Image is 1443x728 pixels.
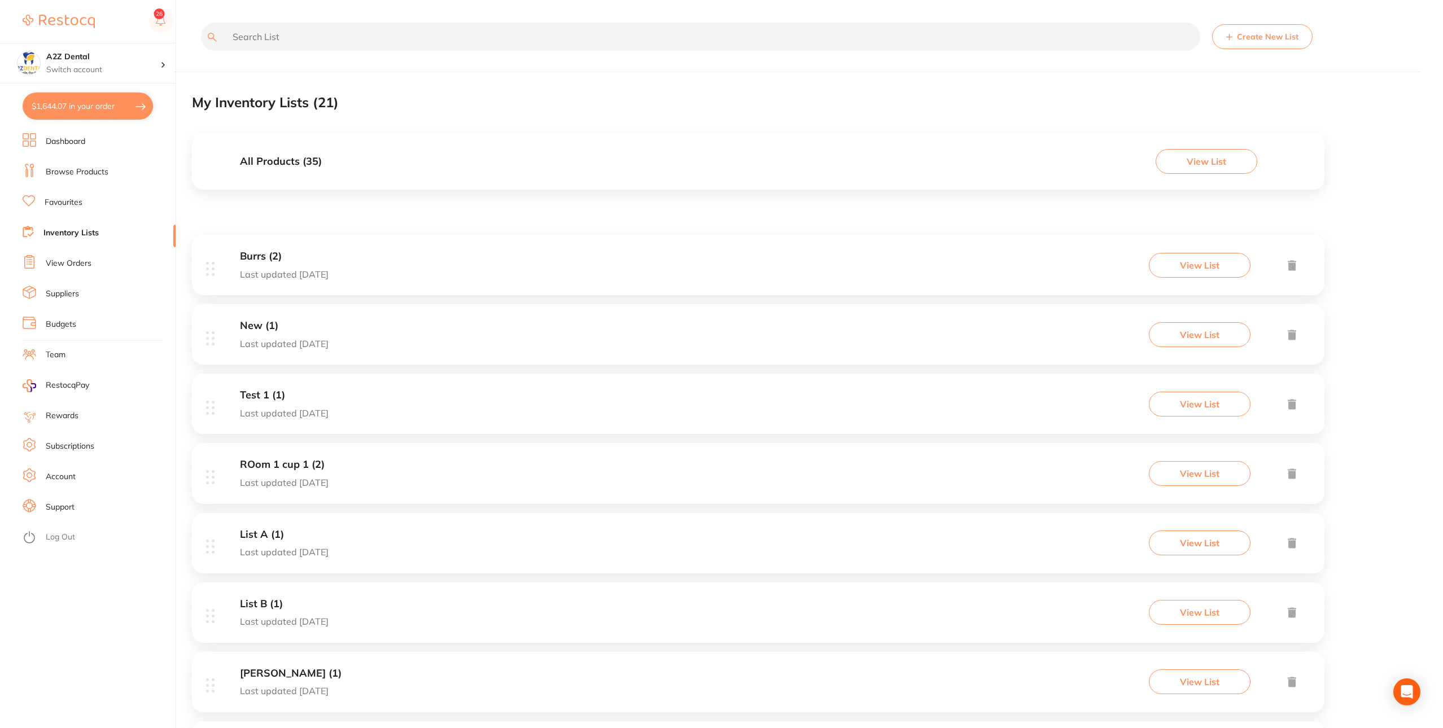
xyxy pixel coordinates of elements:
p: Last updated [DATE] [240,686,342,696]
button: $1,644.07 in your order [23,93,153,120]
button: View List [1156,149,1257,174]
a: Account [46,471,76,483]
button: Create New List [1212,24,1313,49]
div: New (1)Last updated [DATE]View List [192,304,1324,374]
button: View List [1149,669,1250,694]
button: View List [1149,253,1250,278]
div: Burrs (2)Last updated [DATE]View List [192,235,1324,304]
a: Subscriptions [46,441,94,452]
a: Inventory Lists [43,227,99,239]
a: Log Out [46,532,75,543]
a: Team [46,349,65,361]
a: RestocqPay [23,379,89,392]
a: Rewards [46,410,78,422]
button: View List [1149,322,1250,347]
a: Browse Products [46,166,108,178]
span: RestocqPay [46,380,89,391]
h3: List B (1) [240,598,329,610]
h4: A2Z Dental [46,51,160,63]
h3: All Products ( 35 ) [240,156,322,168]
a: Suppliers [46,288,79,300]
h2: My Inventory Lists ( 21 ) [192,95,339,111]
p: Last updated [DATE] [240,477,329,488]
a: Support [46,502,75,513]
h3: New (1) [240,320,329,332]
button: View List [1149,600,1250,625]
div: Test 1 (1)Last updated [DATE]View List [192,374,1324,443]
img: A2Z Dental [18,52,40,74]
div: Open Intercom Messenger [1393,678,1420,705]
h3: Test 1 (1) [240,389,329,401]
img: Restocq Logo [23,15,95,28]
button: View List [1149,530,1250,555]
button: Log Out [23,529,172,547]
button: View List [1149,392,1250,416]
div: [PERSON_NAME] (1)Last updated [DATE]View List [192,652,1324,721]
p: Last updated [DATE] [240,339,329,349]
p: Last updated [DATE] [240,547,329,557]
p: Switch account [46,64,160,76]
p: Last updated [DATE] [240,269,329,279]
div: ROom 1 cup 1 (2)Last updated [DATE]View List [192,443,1324,512]
a: View Orders [46,258,91,269]
p: Last updated [DATE] [240,616,329,626]
h3: Burrs (2) [240,251,329,262]
a: Budgets [46,319,76,330]
a: Dashboard [46,136,85,147]
h3: [PERSON_NAME] (1) [240,668,342,679]
a: Favourites [45,197,82,208]
div: List B (1)Last updated [DATE]View List [192,582,1324,652]
p: Last updated [DATE] [240,408,329,418]
button: View List [1149,461,1250,486]
img: RestocqPay [23,379,36,392]
input: Search List [201,23,1200,51]
h3: ROom 1 cup 1 (2) [240,459,329,471]
h3: List A (1) [240,529,329,541]
a: Restocq Logo [23,8,95,34]
div: List A (1)Last updated [DATE]View List [192,513,1324,582]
